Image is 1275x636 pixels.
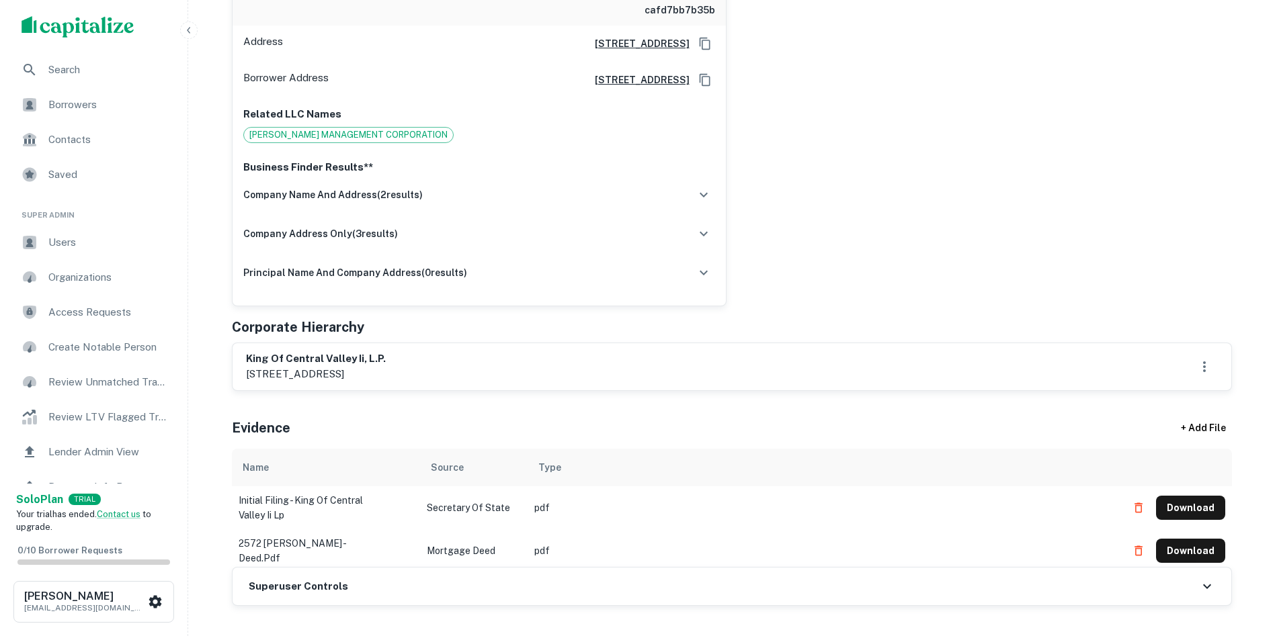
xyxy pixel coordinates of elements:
a: [STREET_ADDRESS] [584,73,690,87]
strong: Solo Plan [16,493,63,506]
span: Lender Admin View [48,444,169,460]
a: Borrower Info Requests [11,471,177,503]
a: Borrowers [11,89,177,121]
div: Name [243,459,269,475]
h6: principal name and company address ( 0 results) [243,265,467,280]
div: scrollable content [232,449,1232,567]
a: Contacts [11,124,177,156]
span: Access Requests [48,304,169,320]
a: Contact us [97,509,140,519]
span: Users [48,234,169,251]
div: Source [431,459,464,475]
p: Borrower Address [243,70,329,90]
h5: Evidence [232,418,290,438]
img: capitalize-logo.png [22,16,134,38]
span: Search [48,62,169,78]
button: Download [1156,539,1225,563]
h6: Superuser Controls [249,579,348,594]
button: Copy Address [695,70,715,90]
td: pdf [528,529,1120,572]
a: Review Unmatched Transactions [11,366,177,398]
a: [STREET_ADDRESS] [584,36,690,51]
span: Saved [48,167,169,183]
li: Super Admin [11,193,177,226]
p: Business Finder Results** [243,159,715,175]
span: Your trial has ended. to upgrade. [16,509,151,533]
th: Source [420,449,528,486]
button: [PERSON_NAME][EMAIL_ADDRESS][DOMAIN_NAME] [13,581,174,623]
button: Download [1156,496,1225,520]
td: Secretary of State [420,486,528,529]
span: Review LTV Flagged Transactions [48,409,169,425]
div: Type [538,459,561,475]
a: Review LTV Flagged Transactions [11,401,177,433]
h6: company name and address ( 2 results) [243,187,423,202]
span: Review Unmatched Transactions [48,374,169,390]
span: [PERSON_NAME] MANAGEMENT CORPORATION [244,128,453,142]
div: + Add File [1157,416,1251,441]
a: Lender Admin View [11,436,177,468]
span: Organizations [48,269,169,285]
h5: Corporate Hierarchy [232,317,364,337]
a: Create Notable Person [11,331,177,363]
a: Saved [11,158,177,191]
span: Borrower Info Requests [48,479,169,495]
span: Create Notable Person [48,339,169,355]
iframe: Chat Widget [1208,529,1275,593]
button: Delete file [1126,540,1151,561]
h6: [PERSON_NAME] [24,591,145,602]
p: Related LLC Names [243,106,715,122]
p: Address [243,34,283,54]
button: Copy Address [695,34,715,54]
th: Name [232,449,420,486]
a: Access Requests [11,296,177,328]
h6: king of central valley ii, l.p. [246,351,386,367]
a: Search [11,54,177,86]
td: Mortgage Deed [420,529,528,572]
h6: company address only ( 3 results) [243,226,398,241]
a: Users [11,226,177,259]
a: SoloPlan [16,492,63,508]
span: 0 / 10 Borrower Requests [17,545,122,555]
span: Contacts [48,132,169,148]
td: initial filing - king of central valley ii lp [232,486,420,529]
a: Organizations [11,261,177,293]
td: 2572 [PERSON_NAME] - deed.pdf [232,529,420,572]
p: [STREET_ADDRESS] [246,366,386,382]
p: [EMAIL_ADDRESS][DOMAIN_NAME] [24,602,145,614]
div: TRIAL [69,494,101,505]
span: Borrowers [48,97,169,113]
button: Delete file [1126,497,1151,518]
th: Type [528,449,1120,486]
td: pdf [528,486,1120,529]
